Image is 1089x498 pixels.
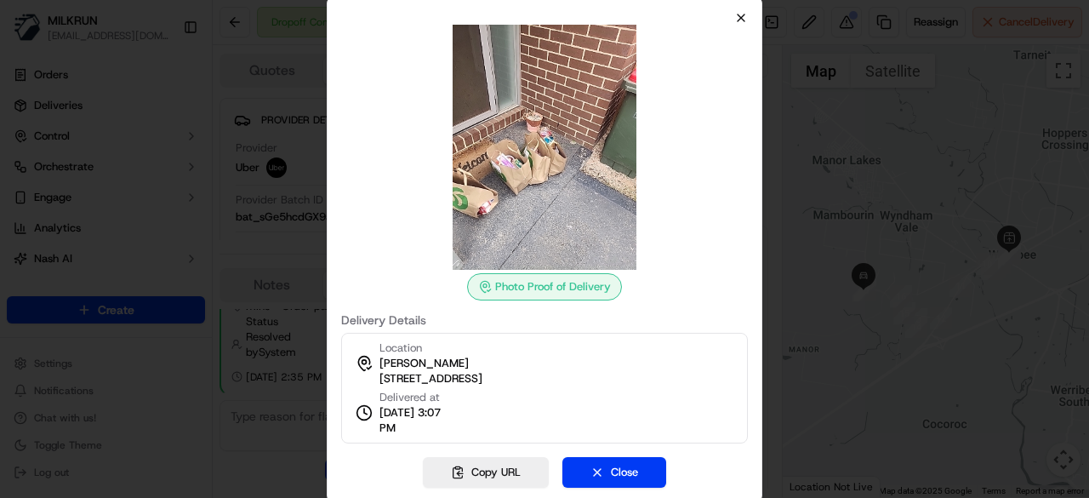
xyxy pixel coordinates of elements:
span: Delivered at [379,390,458,405]
img: photo_proof_of_delivery image [422,25,667,270]
button: Close [562,457,666,488]
label: Delivery Details [341,314,748,326]
span: [STREET_ADDRESS] [379,371,482,386]
span: [DATE] 3:07 PM [379,405,458,436]
span: Location [379,341,422,356]
span: [PERSON_NAME] [379,356,469,371]
button: Copy URL [423,457,549,488]
div: Photo Proof of Delivery [467,273,622,301]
